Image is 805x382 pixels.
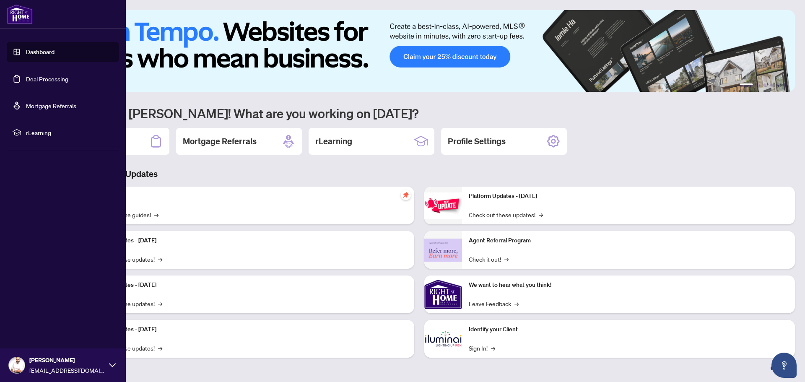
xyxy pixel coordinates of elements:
span: → [158,299,162,308]
img: Slide 0 [44,10,795,92]
span: [PERSON_NAME] [29,356,105,365]
h2: rLearning [315,135,352,147]
a: Mortgage Referrals [26,102,76,109]
span: → [504,255,509,264]
span: → [158,255,162,264]
img: logo [7,4,33,24]
span: pushpin [401,190,411,200]
button: 1 [740,83,753,87]
span: → [154,210,158,219]
p: Platform Updates - [DATE] [88,236,408,245]
a: Check out these updates!→ [469,210,543,219]
span: → [539,210,543,219]
button: 3 [763,83,766,87]
p: Platform Updates - [DATE] [88,281,408,290]
button: Open asap [771,353,797,378]
span: rLearning [26,128,113,137]
h1: Welcome back [PERSON_NAME]! What are you working on [DATE]? [44,105,795,121]
p: Self-Help [88,192,408,201]
h2: Profile Settings [448,135,506,147]
a: Leave Feedback→ [469,299,519,308]
p: Platform Updates - [DATE] [469,192,788,201]
img: Profile Icon [9,357,25,373]
img: We want to hear what you think! [424,275,462,313]
span: [EMAIL_ADDRESS][DOMAIN_NAME] [29,366,105,375]
span: → [514,299,519,308]
h2: Mortgage Referrals [183,135,257,147]
p: Platform Updates - [DATE] [88,325,408,334]
a: Dashboard [26,48,55,56]
img: Agent Referral Program [424,239,462,262]
p: Identify your Client [469,325,788,334]
h3: Brokerage & Industry Updates [44,168,795,180]
img: Platform Updates - June 23, 2025 [424,192,462,219]
a: Check it out!→ [469,255,509,264]
p: Agent Referral Program [469,236,788,245]
span: → [491,343,495,353]
button: 5 [776,83,780,87]
button: 6 [783,83,787,87]
a: Deal Processing [26,75,68,83]
span: → [158,343,162,353]
button: 4 [770,83,773,87]
p: We want to hear what you think! [469,281,788,290]
img: Identify your Client [424,320,462,358]
button: 2 [756,83,760,87]
a: Sign In!→ [469,343,495,353]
